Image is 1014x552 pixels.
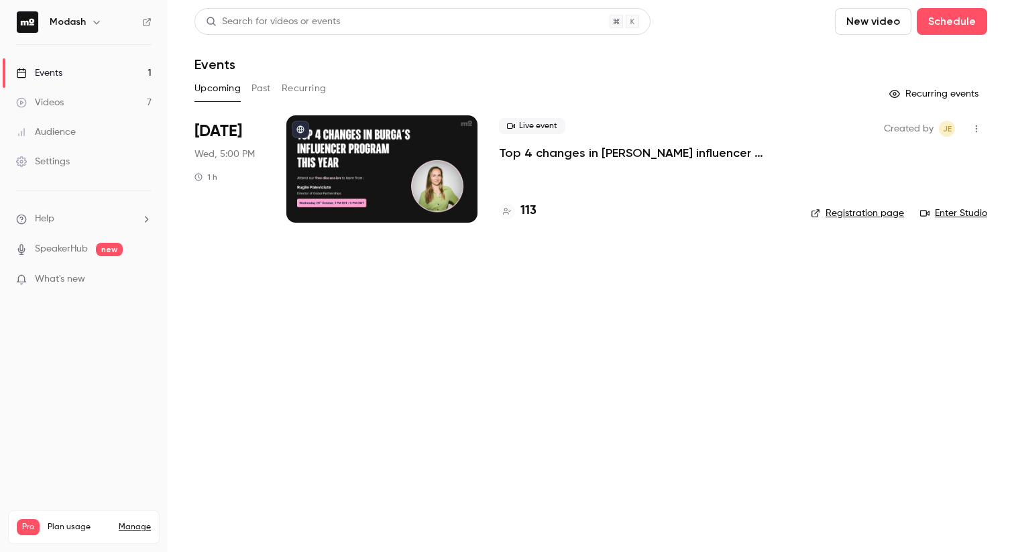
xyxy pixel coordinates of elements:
[16,125,76,139] div: Audience
[499,202,537,220] a: 113
[499,118,565,134] span: Live event
[206,15,340,29] div: Search for videos or events
[282,78,327,99] button: Recurring
[119,522,151,533] a: Manage
[520,202,537,220] h4: 113
[16,212,152,226] li: help-dropdown-opener
[96,243,123,256] span: new
[943,121,952,137] span: JE
[920,207,987,220] a: Enter Studio
[35,272,85,286] span: What's new
[50,15,86,29] h6: Modash
[194,148,255,161] span: Wed, 5:00 PM
[16,66,62,80] div: Events
[17,519,40,535] span: Pro
[135,274,152,286] iframe: Noticeable Trigger
[16,155,70,168] div: Settings
[939,121,955,137] span: Jack Eaton
[16,96,64,109] div: Videos
[194,172,217,182] div: 1 h
[194,78,241,99] button: Upcoming
[194,56,235,72] h1: Events
[194,115,265,223] div: Oct 29 Wed, 5:00 PM (Europe/London)
[48,522,111,533] span: Plan usage
[194,121,242,142] span: [DATE]
[35,212,54,226] span: Help
[883,83,987,105] button: Recurring events
[835,8,911,35] button: New video
[17,11,38,33] img: Modash
[35,242,88,256] a: SpeakerHub
[917,8,987,35] button: Schedule
[251,78,271,99] button: Past
[811,207,904,220] a: Registration page
[499,145,789,161] a: Top 4 changes in [PERSON_NAME] influencer program this year
[884,121,934,137] span: Created by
